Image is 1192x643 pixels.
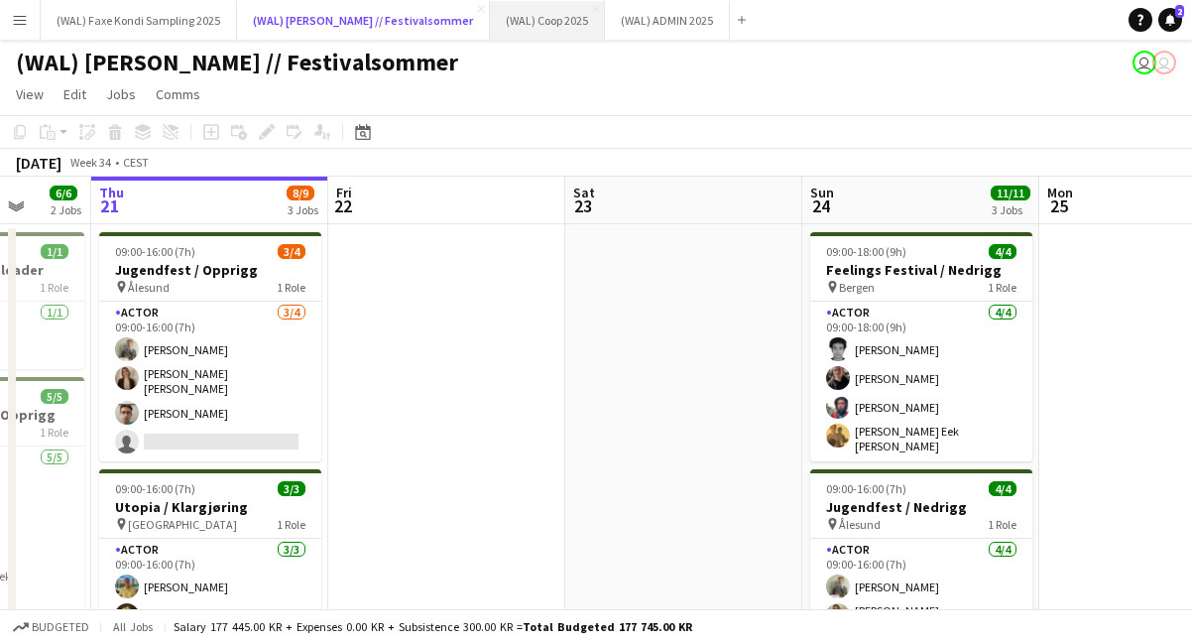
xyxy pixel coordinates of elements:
span: Sun [810,184,834,201]
span: 22 [333,194,352,217]
span: Thu [99,184,124,201]
span: 3/4 [278,244,305,259]
h3: Utopia / Klargjøring [99,498,321,516]
h3: Feelings Festival / Nedrigg [810,261,1032,279]
span: Week 34 [65,155,115,170]
span: 24 [807,194,834,217]
h3: Jugendfest / Opprigg [99,261,321,279]
app-job-card: 09:00-18:00 (9h)4/4Feelings Festival / Nedrigg Bergen1 RoleActor4/409:00-18:00 (9h)[PERSON_NAME][... [810,232,1032,461]
button: (WAL) [PERSON_NAME] // Festivalsommer [237,1,490,40]
span: 25 [1044,194,1073,217]
app-job-card: 09:00-16:00 (7h)3/4Jugendfest / Opprigg Ålesund1 RoleActor3/409:00-16:00 (7h)[PERSON_NAME][PERSON... [99,232,321,461]
span: Ålesund [128,280,170,295]
a: View [8,81,52,107]
span: Jobs [106,85,136,103]
span: Sat [573,184,595,201]
span: 1 Role [277,517,305,532]
span: 09:00-16:00 (7h) [826,481,906,496]
span: 1/1 [41,244,68,259]
span: 3/3 [278,481,305,496]
div: 2 Jobs [51,202,81,217]
h1: (WAL) [PERSON_NAME] // Festivalsommer [16,48,458,77]
span: 09:00-18:00 (9h) [826,244,906,259]
span: [GEOGRAPHIC_DATA] [128,517,237,532]
span: 1 Role [40,280,68,295]
span: 11/11 [991,186,1030,200]
span: Ålesund [839,517,881,532]
span: 8/9 [287,186,314,200]
button: (WAL) Faxe Kondi Sampling 2025 [41,1,237,40]
div: 3 Jobs [992,202,1029,217]
div: [DATE] [16,153,61,173]
app-user-avatar: Fredrik Næss [1132,51,1156,74]
span: Fri [336,184,352,201]
span: 09:00-16:00 (7h) [115,244,195,259]
span: 4/4 [989,244,1016,259]
a: Comms [148,81,208,107]
span: 5/5 [41,389,68,404]
span: Comms [156,85,200,103]
span: 09:00-16:00 (7h) [115,481,195,496]
a: 2 [1158,8,1182,32]
a: Jobs [98,81,144,107]
span: Total Budgeted 177 745.00 KR [523,619,692,634]
div: Salary 177 445.00 KR + Expenses 0.00 KR + Subsistence 300.00 KR = [174,619,692,634]
div: 3 Jobs [288,202,318,217]
span: View [16,85,44,103]
button: (WAL) Coop 2025 [490,1,605,40]
span: All jobs [109,619,157,634]
span: 4/4 [989,481,1016,496]
h3: Jugendfest / Nedrigg [810,498,1032,516]
span: Budgeted [32,620,89,634]
span: 6/6 [50,186,77,200]
span: Bergen [839,280,875,295]
span: 1 Role [40,425,68,440]
span: Edit [63,85,86,103]
span: Mon [1047,184,1073,201]
app-user-avatar: Fredrik Næss [1152,51,1176,74]
app-card-role: Actor4/409:00-18:00 (9h)[PERSON_NAME][PERSON_NAME][PERSON_NAME][PERSON_NAME] Eek [PERSON_NAME] [810,302,1032,461]
span: 1 Role [988,280,1016,295]
span: 1 Role [277,280,305,295]
div: CEST [123,155,149,170]
button: Budgeted [10,616,92,638]
button: (WAL) ADMIN 2025 [605,1,730,40]
a: Edit [56,81,94,107]
span: 2 [1175,5,1184,18]
span: 1 Role [988,517,1016,532]
span: 21 [96,194,124,217]
span: 23 [570,194,595,217]
app-card-role: Actor3/409:00-16:00 (7h)[PERSON_NAME][PERSON_NAME] [PERSON_NAME][PERSON_NAME] [99,302,321,461]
